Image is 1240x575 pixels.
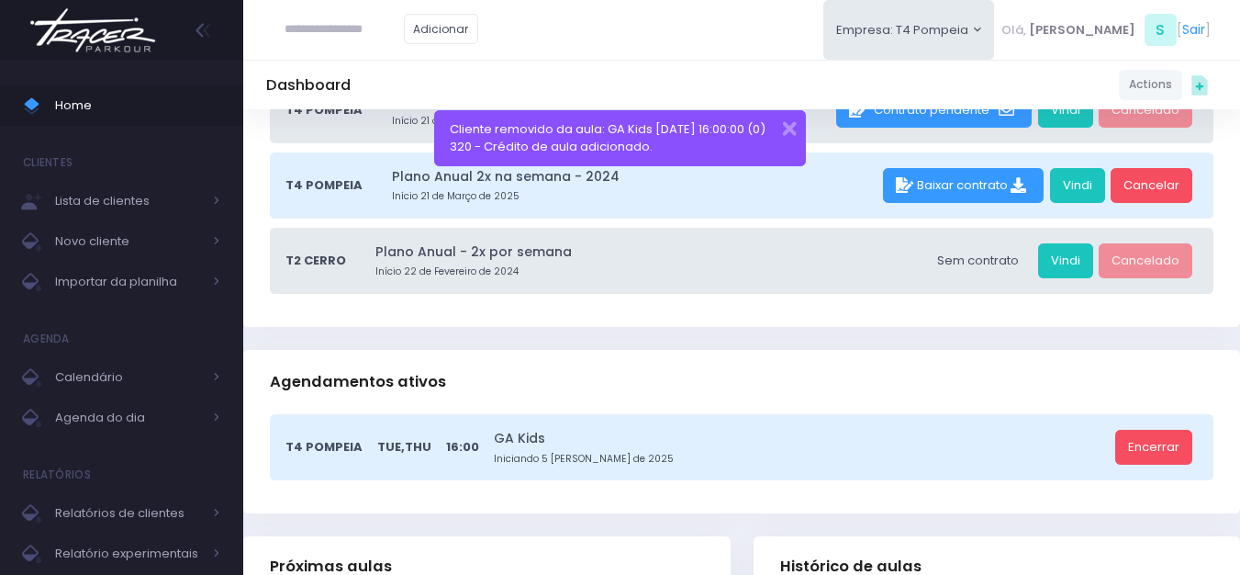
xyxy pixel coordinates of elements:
a: GA Kids [494,429,1109,448]
a: Vindi [1038,93,1093,128]
span: Agenda do dia [55,406,202,430]
span: T4 Pompeia [285,438,363,457]
a: Adicionar [404,14,479,44]
span: Relatório experimentais [55,542,202,566]
span: [PERSON_NAME] [1029,21,1135,39]
span: Contrato pendente [874,101,989,118]
a: Plano Anual - 2x por semana [375,242,919,262]
span: Novo cliente [55,230,202,254]
small: Início 21 de Março de 2025 [392,189,877,204]
span: Tue,Thu [377,438,431,457]
span: T2 Cerro [285,252,346,270]
span: T4 Pompeia [285,176,363,195]
a: Cancelar [1111,168,1192,203]
h3: Agendamentos ativos [270,356,446,409]
small: Início 21 de Março de 2025 [392,114,831,129]
span: Importar da planilha [55,270,202,294]
h5: Dashboard [266,76,351,95]
a: Plano Anual 2x na semana - 2024 [392,167,877,186]
h4: Agenda [23,321,70,357]
span: Home [55,94,220,118]
span: Cliente removido da aula: GA Kids [DATE] 16:00:00 (0) 320 - Crédito de aula adicionado. [450,120,765,156]
span: Relatórios de clientes [55,502,202,525]
a: Encerrar [1115,430,1192,465]
span: 16:00 [446,438,479,457]
div: [ ] [994,9,1217,51]
h4: Relatórios [23,457,91,493]
small: Início 22 de Fevereiro de 2024 [375,265,919,279]
div: Baixar contrato [883,168,1044,203]
span: Olá, [1001,21,1026,39]
span: Calendário [55,366,202,389]
a: Sair [1182,20,1205,39]
div: Sem contrato [924,243,1032,278]
span: Lista de clientes [55,189,202,213]
span: S [1145,14,1177,46]
small: Iniciando 5 [PERSON_NAME] de 2025 [494,452,1109,467]
span: T4 Pompeia [285,101,363,119]
h4: Clientes [23,144,73,181]
a: Actions [1119,70,1182,100]
a: Vindi [1050,168,1105,203]
a: Vindi [1038,243,1093,278]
